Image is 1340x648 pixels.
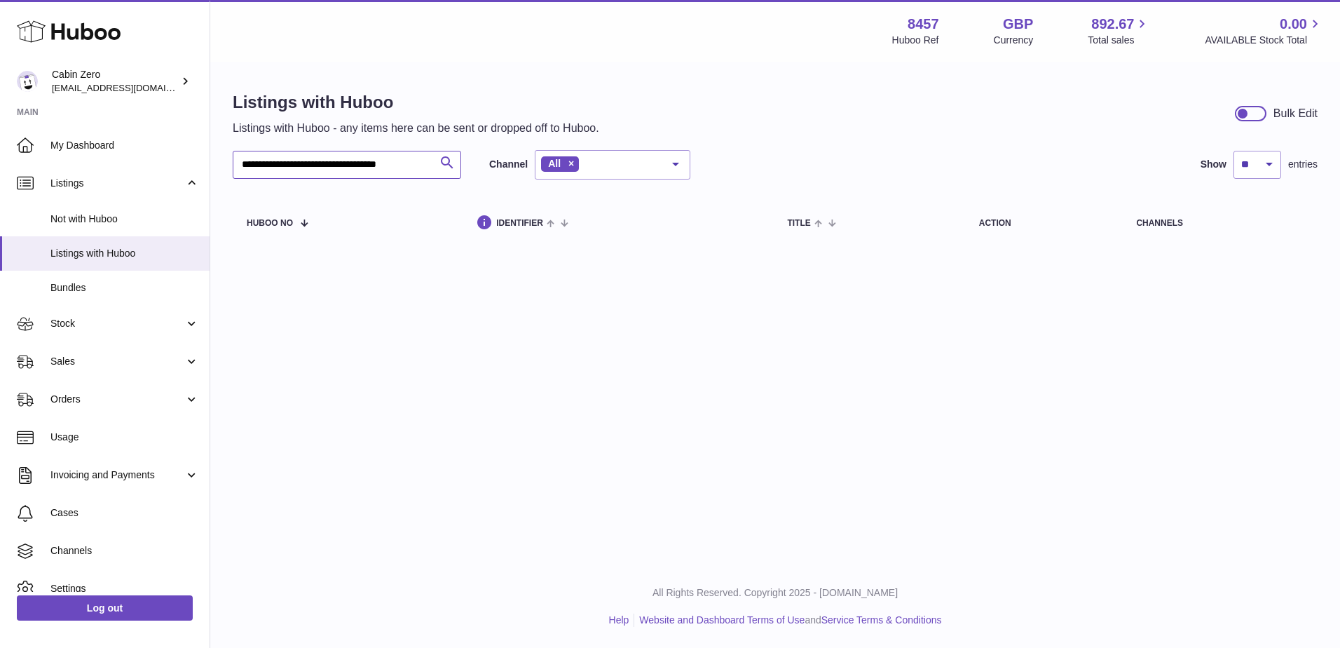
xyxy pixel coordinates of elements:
[634,614,941,627] li: and
[1273,106,1318,121] div: Bulk Edit
[489,158,528,171] label: Channel
[247,219,293,228] span: Huboo no
[50,506,199,520] span: Cases
[50,139,199,152] span: My Dashboard
[52,82,206,93] span: [EMAIL_ADDRESS][DOMAIN_NAME]
[994,34,1034,47] div: Currency
[908,15,939,34] strong: 8457
[50,281,199,295] span: Bundles
[1136,219,1304,228] div: channels
[50,177,184,190] span: Listings
[1088,15,1150,47] a: 892.67 Total sales
[1205,34,1323,47] span: AVAILABLE Stock Total
[221,586,1329,600] p: All Rights Reserved. Copyright 2025 - [DOMAIN_NAME]
[1091,15,1134,34] span: 892.67
[233,91,599,114] h1: Listings with Huboo
[50,468,184,482] span: Invoicing and Payments
[639,614,805,626] a: Website and Dashboard Terms of Use
[979,219,1109,228] div: action
[1088,34,1150,47] span: Total sales
[233,121,599,136] p: Listings with Huboo - any items here can be sent or dropped off to Huboo.
[1288,158,1318,171] span: entries
[52,68,178,95] div: Cabin Zero
[1280,15,1307,34] span: 0.00
[50,355,184,368] span: Sales
[50,317,184,330] span: Stock
[609,614,629,626] a: Help
[50,431,199,444] span: Usage
[548,158,561,169] span: All
[50,247,199,260] span: Listings with Huboo
[821,614,942,626] a: Service Terms & Conditions
[17,71,38,92] img: internalAdmin-8457@internal.huboo.com
[50,544,199,558] span: Channels
[17,595,193,621] a: Log out
[892,34,939,47] div: Huboo Ref
[1205,15,1323,47] a: 0.00 AVAILABLE Stock Total
[1201,158,1226,171] label: Show
[50,582,199,595] span: Settings
[1003,15,1033,34] strong: GBP
[496,219,543,228] span: identifier
[50,393,184,406] span: Orders
[50,212,199,226] span: Not with Huboo
[787,219,810,228] span: title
